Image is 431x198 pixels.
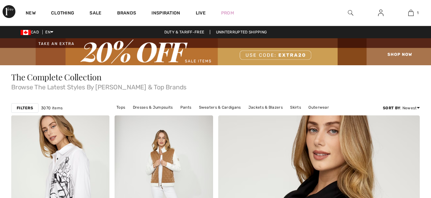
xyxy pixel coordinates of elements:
img: Canadian Dollar [21,30,31,35]
span: The Complete Collection [11,71,102,83]
span: EN [45,30,53,34]
div: : Newest [383,105,420,111]
a: Skirts [287,103,304,112]
strong: Filters [17,105,33,111]
a: Sweaters & Cardigans [196,103,244,112]
a: Sale [90,10,101,17]
a: Prom [221,10,234,16]
a: New [26,10,36,17]
a: Jackets & Blazers [245,103,286,112]
img: My Info [378,9,384,17]
a: Brands [117,10,136,17]
img: 1ère Avenue [3,5,15,18]
a: Clothing [51,10,74,17]
span: CAD [21,30,41,34]
span: Browse The Latest Styles By [PERSON_NAME] & Top Brands [11,81,420,90]
span: Inspiration [151,10,180,17]
strong: Sort By [383,106,400,110]
a: Sign In [373,9,389,17]
a: Dresses & Jumpsuits [130,103,176,112]
span: 3070 items [41,105,63,111]
a: Pants [177,103,195,112]
img: My Bag [408,9,414,17]
a: 1 [396,9,426,17]
a: Live [196,10,206,16]
img: search the website [348,9,353,17]
span: 1 [417,10,418,16]
a: Outerwear [305,103,332,112]
a: Tops [113,103,128,112]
